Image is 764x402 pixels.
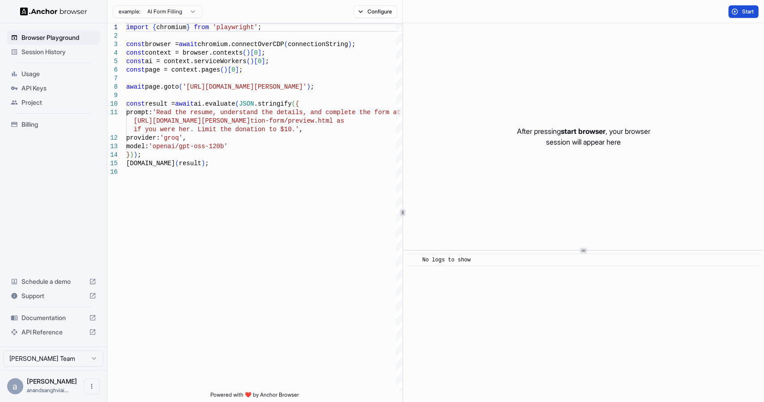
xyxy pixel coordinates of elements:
span: ) [250,58,254,65]
span: ; [311,83,314,90]
div: Browser Playground [7,30,100,45]
span: provider: [126,134,160,141]
div: 14 [107,151,118,159]
span: 'groq' [160,134,183,141]
span: ( [220,66,224,73]
span: API Keys [21,84,96,93]
div: Session History [7,45,100,59]
span: const [126,66,145,73]
div: Usage [7,67,100,81]
button: Start [729,5,759,18]
span: ( [292,100,295,107]
span: Powered with ❤️ by Anchor Browser [210,391,299,402]
span: await [175,100,194,107]
div: a [7,378,23,394]
span: ai = context.serviceWorkers [145,58,247,65]
span: result = [145,100,175,107]
span: lete the form at [341,109,401,116]
span: Session History [21,47,96,56]
span: 'openai/gpt-oss-120b' [149,143,227,150]
span: example: [119,8,141,15]
div: Schedule a demo [7,274,100,289]
span: const [126,41,145,48]
div: 1 [107,23,118,32]
span: ) [348,41,352,48]
span: Usage [21,69,96,78]
span: const [126,49,145,56]
span: ( [175,160,179,167]
span: ) [307,83,310,90]
div: API Reference [7,325,100,339]
span: page = context.pages [145,66,220,73]
span: import [126,24,149,31]
span: ( [247,58,250,65]
span: ai.evaluate [194,100,235,107]
div: 15 [107,159,118,168]
span: anandsanghviai@gmail.com [27,387,68,393]
button: Open menu [84,378,100,394]
div: 9 [107,91,118,100]
span: ) [224,66,227,73]
div: Project [7,95,100,110]
div: 6 [107,66,118,74]
span: ( [284,41,288,48]
div: 10 [107,100,118,108]
span: ; [258,24,261,31]
span: ; [352,41,355,48]
img: Anchor Logo [20,7,87,16]
span: Schedule a demo [21,277,85,286]
span: .stringify [254,100,292,107]
span: connectionString [288,41,348,48]
span: await [126,83,145,90]
span: [ [250,49,254,56]
span: const [126,58,145,65]
span: model: [126,143,149,150]
span: ( [243,49,246,56]
div: 3 [107,40,118,49]
div: Documentation [7,311,100,325]
span: [URL][DOMAIN_NAME][PERSON_NAME] [134,117,250,124]
span: 0 [258,58,261,65]
span: ; [261,49,265,56]
span: JSON [239,100,254,107]
span: ; [239,66,243,73]
span: tion-form/preview.html as [250,117,344,124]
span: [ [254,58,258,65]
span: ( [179,83,183,90]
span: } [186,24,190,31]
span: , [299,126,303,133]
span: 0 [254,49,258,56]
span: ( [235,100,239,107]
span: ; [205,160,209,167]
span: ] [235,66,239,73]
div: 16 [107,168,118,176]
span: prompt: [126,109,153,116]
div: API Keys [7,81,100,95]
span: Documentation [21,313,85,322]
span: Project [21,98,96,107]
span: [DOMAIN_NAME] [126,160,175,167]
span: ] [261,58,265,65]
button: Configure [354,5,397,18]
div: Support [7,289,100,303]
div: 7 [107,74,118,83]
span: from [194,24,209,31]
span: Browser Playground [21,33,96,42]
div: 8 [107,83,118,91]
div: 12 [107,134,118,142]
span: ) [247,49,250,56]
p: After pressing , your browser session will appear here [517,126,650,147]
span: page.goto [145,83,179,90]
span: Billing [21,120,96,129]
div: 11 [107,108,118,117]
span: API Reference [21,328,85,337]
span: context = browser.contexts [145,49,243,56]
span: ) [134,151,137,158]
span: ; [137,151,141,158]
div: 2 [107,32,118,40]
span: 0 [231,66,235,73]
span: ] [258,49,261,56]
span: ) [130,151,133,158]
span: start browser [561,127,606,136]
div: 5 [107,57,118,66]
